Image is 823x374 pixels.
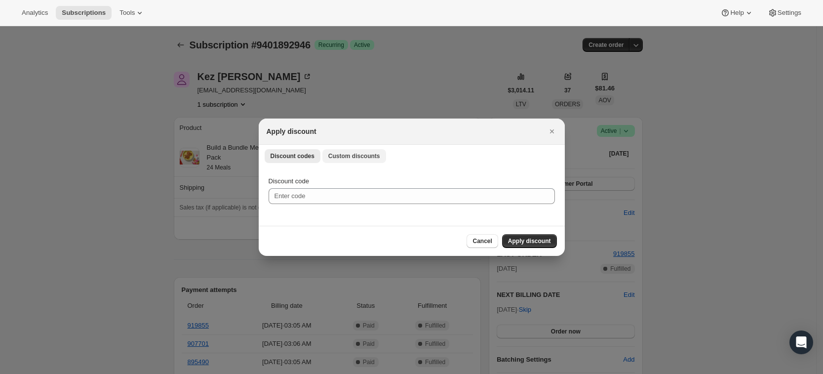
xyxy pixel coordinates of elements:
[119,9,135,17] span: Tools
[502,234,557,248] button: Apply discount
[114,6,151,20] button: Tools
[269,188,555,204] input: Enter code
[789,331,813,354] div: Open Intercom Messenger
[62,9,106,17] span: Subscriptions
[265,149,320,163] button: Discount codes
[508,237,551,245] span: Apply discount
[269,177,309,185] span: Discount code
[16,6,54,20] button: Analytics
[322,149,386,163] button: Custom discounts
[259,166,565,226] div: Discount codes
[714,6,759,20] button: Help
[328,152,380,160] span: Custom discounts
[472,237,492,245] span: Cancel
[778,9,801,17] span: Settings
[467,234,498,248] button: Cancel
[271,152,314,160] span: Discount codes
[56,6,112,20] button: Subscriptions
[545,125,559,138] button: Close
[22,9,48,17] span: Analytics
[730,9,744,17] span: Help
[762,6,807,20] button: Settings
[267,126,316,136] h2: Apply discount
